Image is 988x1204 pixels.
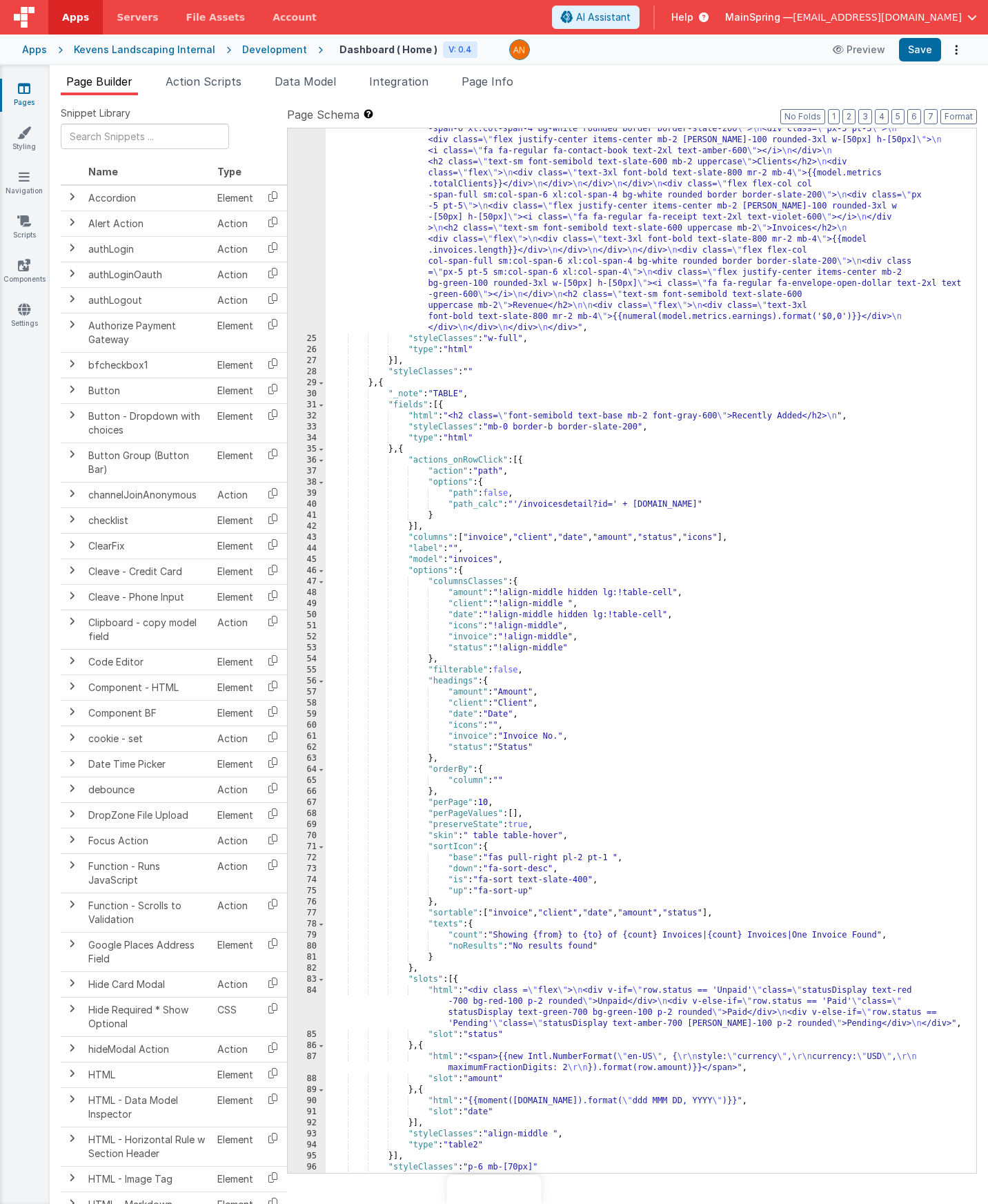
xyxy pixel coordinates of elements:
div: Apps [22,43,47,57]
span: Page Info [462,75,513,88]
div: 30 [288,389,326,400]
div: 43 [288,532,326,543]
div: 58 [288,698,326,709]
button: 5 [891,109,905,124]
button: Options [947,40,966,59]
div: 82 [288,963,326,974]
span: Page Schema [287,106,359,123]
div: 27 [288,356,326,367]
div: 66 [288,786,326,797]
div: 62 [288,742,326,753]
span: Action Scripts [166,75,241,88]
td: Action [212,1036,259,1062]
span: Integration [369,75,428,88]
span: Data Model [275,75,336,88]
td: Element [212,1127,259,1166]
td: Action [212,853,259,893]
td: Action [212,777,259,802]
span: Snippet Library [61,106,130,120]
td: Element [212,313,259,352]
div: 69 [288,819,326,831]
td: Element [212,185,259,211]
button: Format [940,109,977,124]
div: 42 [288,521,326,532]
td: Hide Required * Show Optional [83,997,212,1036]
div: 64 [288,764,326,775]
div: 47 [288,576,326,588]
button: 6 [907,109,921,124]
td: Element [212,649,259,674]
span: AI Assistant [576,10,631,24]
td: HTML - Data Model Inspector [83,1087,212,1127]
div: 75 [288,886,326,897]
div: 31 [288,400,326,411]
td: Alert Action [83,211,212,236]
div: 61 [288,731,326,742]
td: Element [212,1166,259,1192]
td: Action [212,482,259,507]
div: Kevens Landscaping Internal [74,43,215,57]
td: Element [212,584,259,610]
td: Action [212,287,259,313]
div: 36 [288,455,326,466]
div: 33 [288,422,326,433]
td: HTML - Horizontal Rule w Section Header [83,1127,212,1166]
div: 35 [288,444,326,455]
div: 74 [288,875,326,886]
div: 32 [288,411,326,422]
td: Action [212,971,259,997]
td: Element [212,751,259,777]
div: 78 [288,919,326,930]
td: Cleave - Credit Card [83,559,212,584]
td: HTML [83,1062,212,1087]
div: 37 [288,466,326,477]
td: Action [212,262,259,287]
td: Element [212,378,259,403]
td: Authorize Payment Gateway [83,313,212,352]
div: 94 [288,1140,326,1151]
td: Element [212,674,259,700]
div: 49 [288,599,326,610]
input: Search Snippets ... [61,124,229,149]
td: Element [212,932,259,971]
div: 92 [288,1118,326,1129]
button: 2 [842,109,856,124]
td: ClearFix [83,533,212,559]
div: 28 [288,367,326,378]
td: DropZone File Upload [83,802,212,828]
div: 79 [288,930,326,941]
div: 93 [288,1129,326,1140]
td: Cleave - Phone Input [83,584,212,610]
td: Function - Scrolls to Validation [83,893,212,932]
span: Type [217,166,241,177]
div: 73 [288,864,326,875]
div: 57 [288,687,326,698]
td: Element [212,1087,259,1127]
button: 3 [858,109,872,124]
td: Action [212,610,259,649]
td: Element [212,802,259,828]
div: 25 [288,333,326,344]
td: Action [212,893,259,932]
button: AI Assistant [552,6,640,29]
td: checklist [83,507,212,533]
div: 90 [288,1096,326,1107]
td: authLogin [83,236,212,262]
td: Action [212,726,259,751]
td: Button Group (Button Bar) [83,443,212,482]
td: cookie - set [83,726,212,751]
img: 63cd5caa8a31f9d016618d4acf466499 [510,40,529,59]
span: Servers [117,10,158,24]
div: 45 [288,554,326,565]
div: 54 [288,654,326,665]
td: Date Time Picker [83,751,212,777]
td: channelJoinAnonymous [83,482,212,507]
iframe: Marker.io feedback button [447,1175,542,1204]
td: authLoginOauth [83,262,212,287]
td: Element [212,533,259,559]
span: Apps [62,10,89,24]
h4: Dashboard ( Home ) [339,44,437,55]
button: 4 [875,109,889,124]
div: 91 [288,1107,326,1118]
td: hideModal Action [83,1036,212,1062]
